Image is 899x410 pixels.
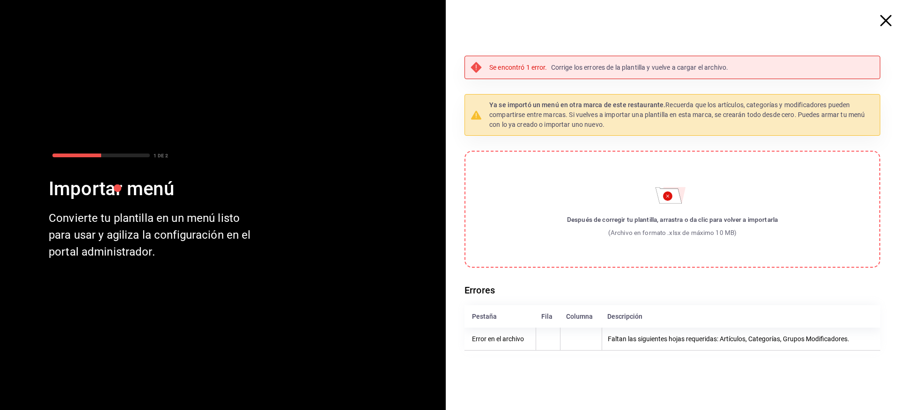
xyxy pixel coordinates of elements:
div: Convierte tu plantilla en un menú listo para usar y agiliza la configuración en el portal adminis... [49,210,258,260]
div: Descripción [607,313,873,320]
div: (Archivo en formato .xlsx de máximo 10 MB) [567,228,778,237]
p: Recuerda que los artículos, categorías y modificadores pueden compartirse entre marcas. Si vuelve... [489,100,874,130]
div: Fila [541,313,554,320]
h6: Errores [464,283,880,298]
div: Después de corregir tu plantilla, arrastra o da clic para volver a importarla [567,215,778,224]
th: Error en el archivo [464,328,536,351]
div: Pestaña [472,313,530,320]
th: Faltan las siguientes hojas requeridas: Artículos, Categorías, Grupos Modificadores. [602,328,880,351]
label: Importar menú [464,151,880,268]
p: Se encontró 1 error. [489,63,547,73]
div: 1 DE 2 [154,152,168,159]
p: Corrige los errores de la plantilla y vuelve a cargar el archivo. [551,63,729,73]
div: Columna [566,313,596,320]
strong: Ya se importó un menú en otra marca de este restaurante. [489,101,665,109]
div: Importar menú [49,176,258,202]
